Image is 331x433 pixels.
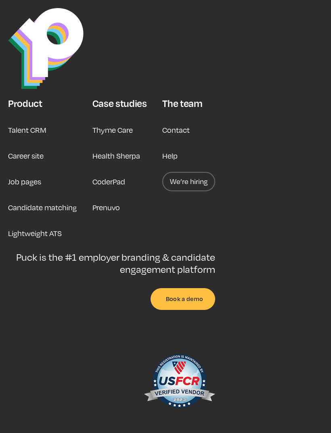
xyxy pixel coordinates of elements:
a: Job pages [8,172,41,191]
a: Contact [162,120,190,140]
a: Help [162,146,178,165]
a: Candidate matching [8,198,77,217]
a: Thyme Care [92,120,133,140]
a: Talent CRM [8,120,46,140]
a: Prenuvo [92,198,120,217]
a: Career site [8,146,44,165]
a: We’re hiring [162,172,215,191]
div: Case studies [92,97,147,109]
img: Puck Logo [8,8,84,89]
a: Health Sherpa [92,146,140,165]
a: Book a demo [151,288,215,310]
p: Puck is the #1 employer branding & candidate engagement platform [8,251,215,276]
a: CoderPad [92,172,125,191]
div: The team [162,97,202,109]
img: US Federal Contractor Registration System for Award Management Verified Vendor Seal [143,350,215,415]
div: Product [8,97,42,109]
a: Lightweight ATS [8,224,62,243]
